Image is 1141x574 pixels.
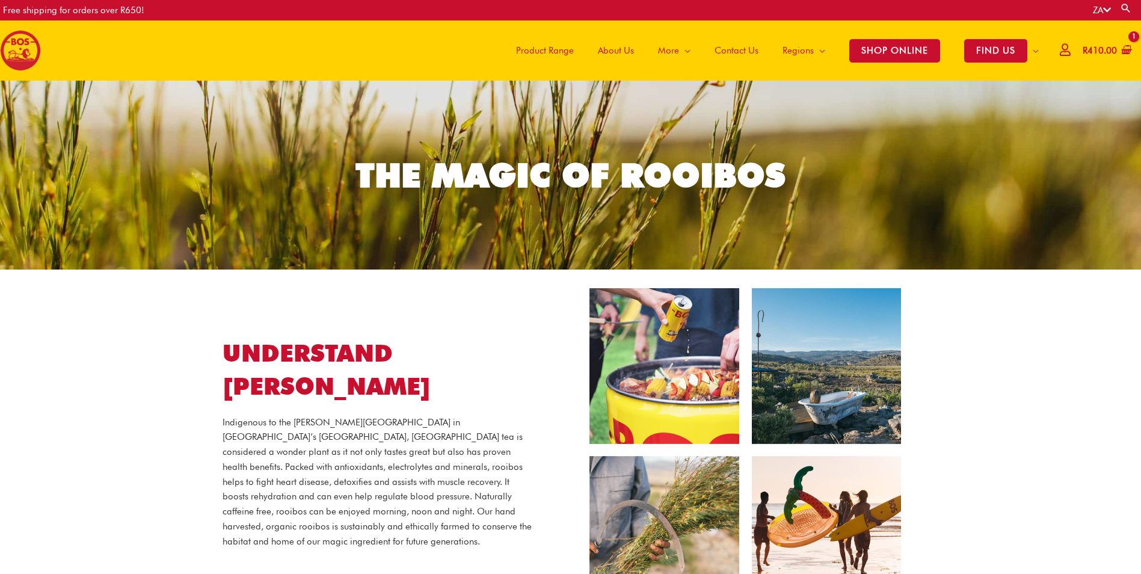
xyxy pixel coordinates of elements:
[223,415,536,549] p: Indigenous to the [PERSON_NAME][GEOGRAPHIC_DATA] in [GEOGRAPHIC_DATA]’s [GEOGRAPHIC_DATA], [GEOGR...
[516,32,574,69] span: Product Range
[715,32,758,69] span: Contact Us
[1120,2,1132,14] a: Search button
[355,159,786,192] div: THE MAGIC OF ROOIBOS
[495,20,1051,81] nav: Site Navigation
[504,20,586,81] a: Product Range
[770,20,837,81] a: Regions
[1083,45,1087,56] span: R
[1080,37,1132,64] a: View Shopping Cart, 1 items
[586,20,646,81] a: About Us
[658,32,679,69] span: More
[646,20,703,81] a: More
[1083,45,1117,56] bdi: 410.00
[1093,5,1111,16] a: ZA
[223,337,536,403] h1: UNDERSTAND [PERSON_NAME]
[849,39,940,63] span: SHOP ONLINE
[783,32,814,69] span: Regions
[837,20,952,81] a: SHOP ONLINE
[964,39,1027,63] span: FIND US
[598,32,634,69] span: About Us
[703,20,770,81] a: Contact Us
